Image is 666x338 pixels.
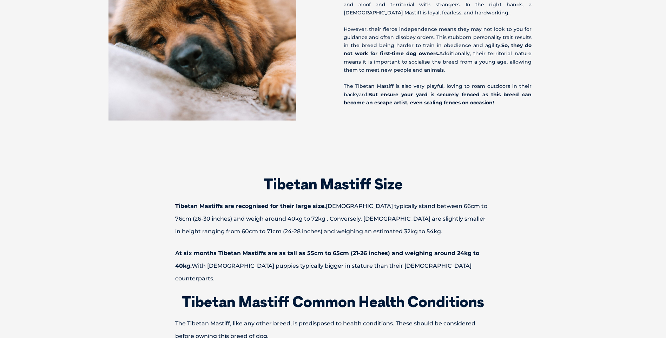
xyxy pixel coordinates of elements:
[175,203,326,209] strong: Tibetan Mastiffs are recognised for their large size.
[344,25,532,74] p: However, their fierce independence means they may not look to you for guidance and often disobey ...
[151,177,516,191] h2: Tibetan Mastiff Size
[151,200,516,238] p: [DEMOGRAPHIC_DATA] typically stand between 66cm to 76cm (26-30 inches) and weigh around 40kg to 7...
[344,91,532,106] strong: But ensure your yard is securely fenced as this breed can become an escape artist, even scaling f...
[151,247,516,285] p: With [DEMOGRAPHIC_DATA] puppies typically bigger in stature than their [DEMOGRAPHIC_DATA] counter...
[151,294,516,309] h2: Tibetan Mastiff Common Health Conditions
[344,82,532,107] p: The Tibetan Mastiff is also very playful, loving to roam outdoors in their backyard.
[175,250,479,269] strong: At six months Tibetan Mastiffs are as tall as 55cm to 65cm (21-26 inches) and weighing around 24k...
